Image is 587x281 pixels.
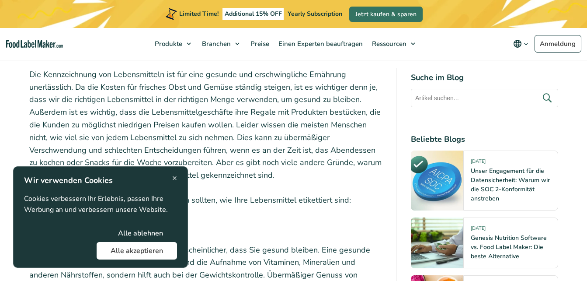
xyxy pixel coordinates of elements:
h4: Suche im Blog [411,72,558,84]
p: Hier sind 6 Gründe, warum Sie darauf achten sollten, wie Ihre Lebensmittel etikettiert sind: [29,194,382,207]
span: Branchen [199,39,232,48]
span: [DATE] [471,158,486,168]
input: Artikel suchen... [411,89,558,107]
a: Unser Engagement für die Datensicherheit: Warum wir die SOC 2-Konformität anstreben [471,167,550,203]
a: Preise [246,28,272,60]
button: Change language [507,35,535,53]
span: Einen Experten beauftragen [276,39,364,48]
span: Yearly Subscription [288,10,342,18]
span: × [172,172,177,184]
a: Einen Experten beauftragen [274,28,365,60]
span: [DATE] [471,225,486,235]
a: Food Label Maker homepage [6,40,63,48]
p: Die Kennzeichnung von Lebensmitteln ist für eine gesunde und erschwingliche Ernährung unerlässlic... [29,68,382,182]
span: Preise [248,39,270,48]
button: Alle ablehnen [104,225,177,242]
a: Produkte [150,28,195,60]
h4: Beliebte Blogs [411,133,558,145]
a: Jetzt kaufen & sparen [349,7,423,22]
a: Ressourcen [368,28,420,60]
span: Limited Time! [179,10,219,18]
strong: Wir verwenden Cookies [24,175,113,186]
span: Ressourcen [369,39,407,48]
a: Branchen [198,28,244,60]
a: Genesis Nutrition Software vs. Food Label Maker: Die beste Alternative [471,234,547,260]
span: Produkte [152,39,183,48]
a: Anmeldung [535,35,581,53]
span: Additional 15% OFF [222,8,284,20]
p: Cookies verbessern Ihr Erlebnis, passen Ihre Werbung an und verbessern unsere Website. [24,193,177,216]
button: Alle akzeptieren [97,242,177,260]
